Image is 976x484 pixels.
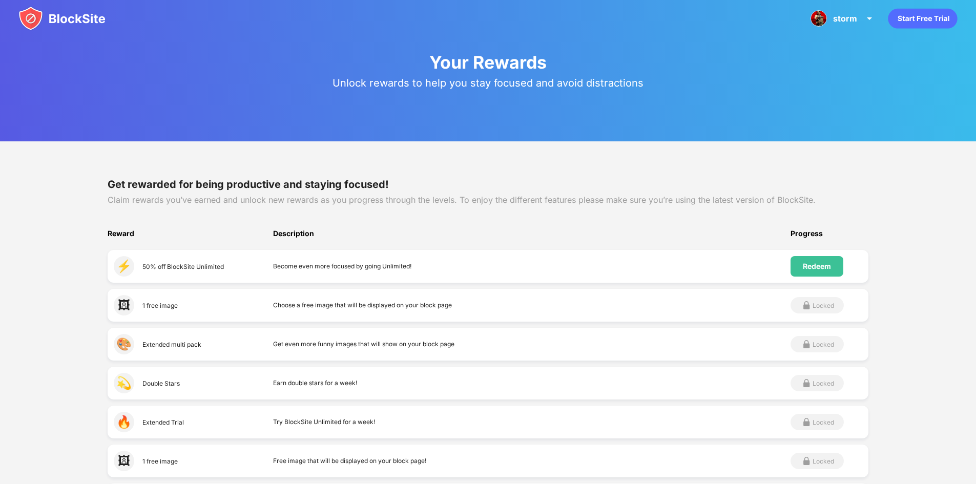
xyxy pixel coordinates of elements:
[800,338,813,350] img: grey-lock.svg
[273,256,791,277] div: Become even more focused by going Unlimited!
[114,451,134,471] div: 🖼
[108,195,869,205] div: Claim rewards you’ve earned and unlock new rewards as you progress through the levels. To enjoy t...
[142,457,178,465] div: 1 free image
[114,295,134,315] div: 🖼
[142,302,178,309] div: 1 free image
[888,8,958,29] div: animation
[114,412,134,432] div: 🔥
[142,263,224,270] div: 50% off BlockSite Unlimited
[813,418,834,426] div: Locked
[791,229,868,250] div: Progress
[114,373,134,393] div: 💫
[803,262,831,270] div: Redeem
[114,334,134,354] div: 🎨
[800,377,813,389] img: grey-lock.svg
[811,10,827,27] img: ACg8ocLA3vZG_UgDBaJnxTODSkChE2XfDuY9J1sgzpHBxV_SEdZEso8=s96-c
[18,6,106,31] img: blocksite-icon.svg
[108,178,869,191] div: Get rewarded for being productive and staying focused!
[813,380,834,387] div: Locked
[813,302,834,309] div: Locked
[833,13,857,24] div: storm
[813,341,834,348] div: Locked
[108,229,274,250] div: Reward
[813,457,834,465] div: Locked
[800,416,813,428] img: grey-lock.svg
[273,412,791,432] div: Try BlockSite Unlimited for a week!
[273,373,791,393] div: Earn double stars for a week!
[273,334,791,354] div: Get even more funny images that will show on your block page
[800,299,813,311] img: grey-lock.svg
[800,455,813,467] img: grey-lock.svg
[142,380,180,387] div: Double Stars
[114,256,134,277] div: ⚡️
[142,418,184,426] div: Extended Trial
[273,229,791,250] div: Description
[273,451,791,471] div: Free image that will be displayed on your block page!
[142,341,201,348] div: Extended multi pack
[273,295,791,315] div: Choose a free image that will be displayed on your block page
